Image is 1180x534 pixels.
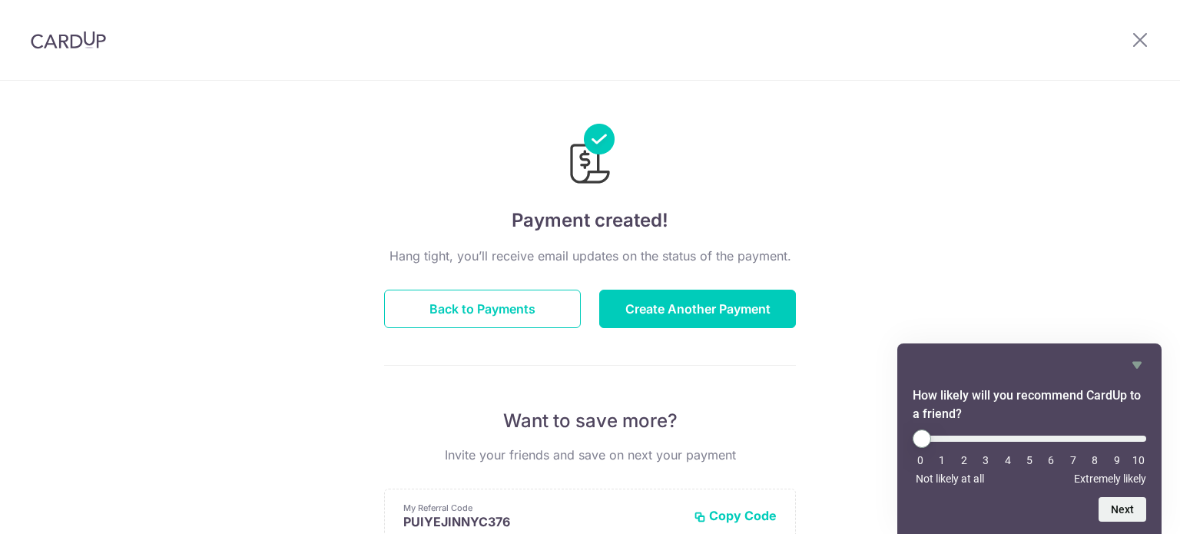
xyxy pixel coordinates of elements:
li: 0 [913,454,928,466]
li: 7 [1066,454,1081,466]
span: Extremely likely [1074,473,1146,485]
li: 5 [1022,454,1037,466]
h2: How likely will you recommend CardUp to a friend? Select an option from 0 to 10, with 0 being Not... [913,386,1146,423]
button: Next question [1099,497,1146,522]
div: How likely will you recommend CardUp to a friend? Select an option from 0 to 10, with 0 being Not... [913,430,1146,485]
button: Back to Payments [384,290,581,328]
p: Want to save more? [384,409,796,433]
button: Copy Code [694,508,777,523]
li: 6 [1043,454,1059,466]
li: 10 [1131,454,1146,466]
li: 2 [956,454,972,466]
img: CardUp [31,31,106,49]
div: How likely will you recommend CardUp to a friend? Select an option from 0 to 10, with 0 being Not... [913,356,1146,522]
li: 1 [934,454,950,466]
button: Create Another Payment [599,290,796,328]
img: Payments [565,124,615,188]
li: 4 [1000,454,1016,466]
p: PUIYEJINNYC376 [403,514,681,529]
button: Hide survey [1128,356,1146,374]
h4: Payment created! [384,207,796,234]
p: My Referral Code [403,502,681,514]
p: Invite your friends and save on next your payment [384,446,796,464]
li: 3 [978,454,993,466]
li: 9 [1109,454,1125,466]
p: Hang tight, you’ll receive email updates on the status of the payment. [384,247,796,265]
li: 8 [1087,454,1102,466]
span: Not likely at all [916,473,984,485]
